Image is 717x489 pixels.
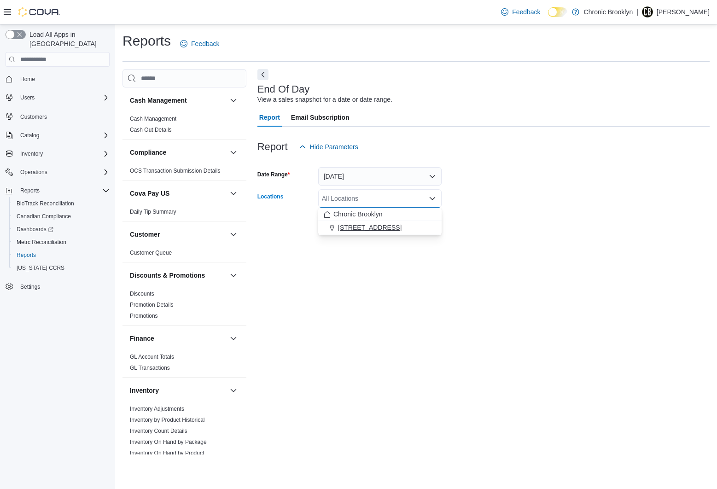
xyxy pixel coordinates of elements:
h3: Cova Pay US [130,189,169,198]
a: BioTrack Reconciliation [13,198,78,209]
a: Settings [17,281,44,292]
label: Date Range [257,171,290,178]
h3: Discounts & Promotions [130,271,205,280]
button: Hide Parameters [295,138,362,156]
span: GL Account Totals [130,353,174,361]
a: [US_STATE] CCRS [13,262,68,274]
span: [STREET_ADDRESS] [338,223,402,232]
button: Catalog [2,129,113,142]
span: GL Transactions [130,364,170,372]
span: Load All Apps in [GEOGRAPHIC_DATA] [26,30,110,48]
span: Washington CCRS [13,262,110,274]
span: Settings [20,283,40,291]
button: Customer [228,229,239,240]
span: Feedback [512,7,540,17]
span: BioTrack Reconciliation [17,200,74,207]
button: Next [257,69,268,80]
span: Catalog [17,130,110,141]
button: Canadian Compliance [9,210,113,223]
a: Feedback [176,35,223,53]
span: Promotions [130,312,158,320]
span: Customer Queue [130,249,172,256]
span: Reports [20,187,40,194]
a: Feedback [497,3,544,21]
button: Settings [2,280,113,293]
span: Discounts [130,290,154,297]
span: Operations [20,169,47,176]
span: Promotion Details [130,301,174,309]
a: Promotion Details [130,302,174,308]
span: Settings [17,281,110,292]
button: BioTrack Reconciliation [9,197,113,210]
a: Dashboards [13,224,57,235]
span: Chronic Brooklyn [333,210,383,219]
span: Email Subscription [291,108,350,127]
button: Inventory [2,147,113,160]
a: Dashboards [9,223,113,236]
a: Inventory On Hand by Product [130,450,204,456]
span: Daily Tip Summary [130,208,176,215]
a: GL Transactions [130,365,170,371]
button: Discounts & Promotions [130,271,226,280]
h3: Report [257,141,288,152]
a: Cash Out Details [130,127,172,133]
span: Reports [17,185,110,196]
button: Metrc Reconciliation [9,236,113,249]
a: OCS Transaction Submission Details [130,168,221,174]
button: Discounts & Promotions [228,270,239,281]
a: Customers [17,111,51,122]
button: Users [2,91,113,104]
span: Canadian Compliance [17,213,71,220]
button: Inventory [17,148,47,159]
button: Chronic Brooklyn [318,208,442,221]
a: Customer Queue [130,250,172,256]
a: Metrc Reconciliation [13,237,70,248]
div: Cova Pay US [122,206,246,221]
span: Dashboards [17,226,53,233]
a: Promotions [130,313,158,319]
div: Ned Farrell [642,6,653,17]
button: Customer [130,230,226,239]
button: Catalog [17,130,43,141]
button: Reports [17,185,43,196]
a: Inventory Adjustments [130,406,184,412]
button: Cova Pay US [228,188,239,199]
button: Users [17,92,38,103]
span: Dashboards [13,224,110,235]
span: Home [17,73,110,85]
p: | [636,6,638,17]
button: Close list of options [429,195,436,202]
h3: Inventory [130,386,159,395]
button: Finance [228,333,239,344]
a: Inventory On Hand by Package [130,439,207,445]
div: Cash Management [122,113,246,139]
button: Cash Management [228,95,239,106]
a: Reports [13,250,40,261]
button: Compliance [130,148,226,157]
span: Inventory On Hand by Package [130,438,207,446]
button: [DATE] [318,167,442,186]
div: Choose from the following options [318,208,442,234]
span: Reports [17,251,36,259]
span: Metrc Reconciliation [13,237,110,248]
h3: Finance [130,334,154,343]
span: OCS Transaction Submission Details [130,167,221,175]
a: Cash Management [130,116,176,122]
span: [US_STATE] CCRS [17,264,64,272]
div: Finance [122,351,246,377]
span: Inventory by Product Historical [130,416,205,424]
span: Inventory Count Details [130,427,187,435]
button: Compliance [228,147,239,158]
span: Inventory [20,150,43,157]
span: Customers [20,113,47,121]
button: Cova Pay US [130,189,226,198]
button: Finance [130,334,226,343]
span: Canadian Compliance [13,211,110,222]
button: Inventory [130,386,226,395]
span: Dark Mode [548,17,548,17]
a: Discounts [130,291,154,297]
p: Chronic Brooklyn [584,6,633,17]
span: Cash Management [130,115,176,122]
h3: End Of Day [257,84,310,95]
h3: Cash Management [130,96,187,105]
